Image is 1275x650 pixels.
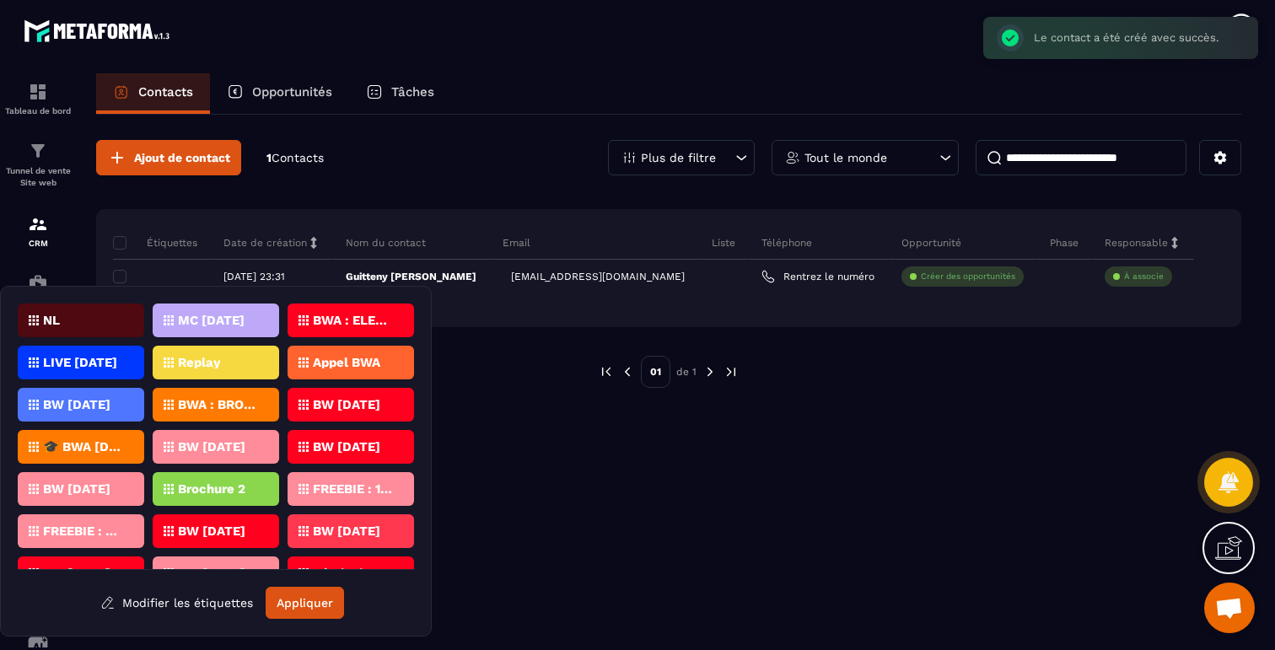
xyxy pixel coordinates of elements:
[43,357,117,368] p: LIVE [DATE]
[43,483,110,495] p: BW [DATE]
[349,73,451,114] a: Tâches
[313,314,395,326] p: BWA : ELEVES
[712,236,735,250] p: Liste
[4,128,72,201] a: formationformationTunnel de vente Site web
[43,525,125,537] p: FREEBIE : GUIDE
[178,483,245,495] p: Brochure 2
[313,357,380,368] p: Appel BWA
[178,357,220,368] p: Replay
[1050,236,1079,250] p: Phase
[96,73,210,114] a: Contacts
[266,150,324,166] p: 1
[1124,271,1164,282] p: À associe
[921,271,1015,282] p: Créer des opportunités
[24,15,175,46] img: logo
[313,441,380,453] p: BW [DATE]
[96,140,241,175] button: Ajout de contact
[4,69,72,128] a: formationformationTableau de bord
[804,152,887,164] p: Tout le monde
[138,84,193,99] p: Contacts
[4,239,72,248] p: CRM
[702,364,718,379] img: next
[4,261,72,320] a: automationsautomationsWebinaire
[178,314,245,326] p: MC [DATE]
[901,236,961,250] p: Opportunité
[113,236,197,250] p: Étiquettes
[313,483,395,495] p: FREEBIE : 10 MIN
[43,567,110,579] p: BW [DATE]
[391,84,434,99] p: Tâches
[178,567,245,579] p: BW [DATE]
[252,84,332,99] p: Opportunités
[346,270,476,283] p: Guitteny [PERSON_NAME]
[28,214,48,234] img: formation
[88,588,266,618] button: Modifier les étiquettes
[4,201,72,261] a: formationformationCRM
[223,236,307,250] p: Date de création
[313,399,380,411] p: BW [DATE]
[503,236,530,250] p: Email
[272,151,324,164] span: Contacts
[28,273,48,293] img: automations
[43,314,60,326] p: NL
[178,525,245,537] p: BW [DATE]
[4,165,72,189] p: Tunnel de vente Site web
[724,364,739,379] img: next
[641,152,716,164] p: Plus de filtre
[346,236,426,250] p: Nom du contact
[676,365,697,379] p: de 1
[599,364,614,379] img: prev
[210,73,349,114] a: Opportunités
[620,364,635,379] img: prev
[28,82,48,102] img: formation
[1105,236,1168,250] p: Responsable
[761,236,812,250] p: Téléphone
[43,441,125,453] p: 🎓 BWA [DATE]
[313,525,380,537] p: BW [DATE]
[313,567,395,579] p: Séminaire BWA
[4,106,72,115] p: Tableau de bord
[178,399,260,411] p: BWA : BROCHURE
[178,441,245,453] p: BW [DATE]
[266,587,344,619] button: Appliquer
[223,271,285,282] p: [DATE] 23:31
[1204,583,1255,633] div: Ouvrir le chat
[641,356,670,388] p: 01
[28,141,48,161] img: formation
[134,149,230,166] span: Ajout de contact
[43,399,110,411] p: BW [DATE]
